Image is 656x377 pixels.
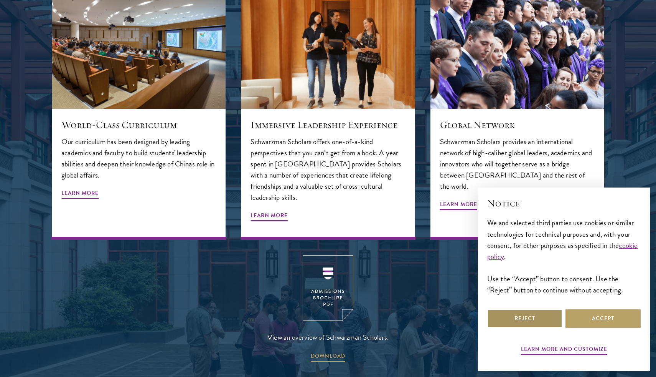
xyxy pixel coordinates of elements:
span: View an overview of Schwarzman Scholars. [267,331,389,344]
span: Learn More [61,188,99,200]
button: Learn more and customize [521,344,607,356]
h2: Notice [487,197,641,210]
span: DOWNLOAD [311,351,345,363]
p: Schwarzman Scholars offers one-of-a-kind perspectives that you can’t get from a book. A year spen... [251,136,405,203]
div: We and selected third parties use cookies or similar technologies for technical purposes and, wit... [487,217,641,295]
p: Schwarzman Scholars provides an international network of high-caliber global leaders, academics a... [440,136,595,192]
a: View an overview of Schwarzman Scholars. DOWNLOAD [267,255,389,363]
button: Accept [565,309,641,328]
a: cookie policy [487,240,638,262]
h5: World-Class Curriculum [61,118,216,131]
h5: Immersive Leadership Experience [251,118,405,131]
span: Learn More [440,199,477,211]
h5: Global Network [440,118,595,131]
button: Reject [487,309,562,328]
span: Learn More [251,211,288,223]
p: Our curriculum has been designed by leading academics and faculty to build students' leadership a... [61,136,216,181]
